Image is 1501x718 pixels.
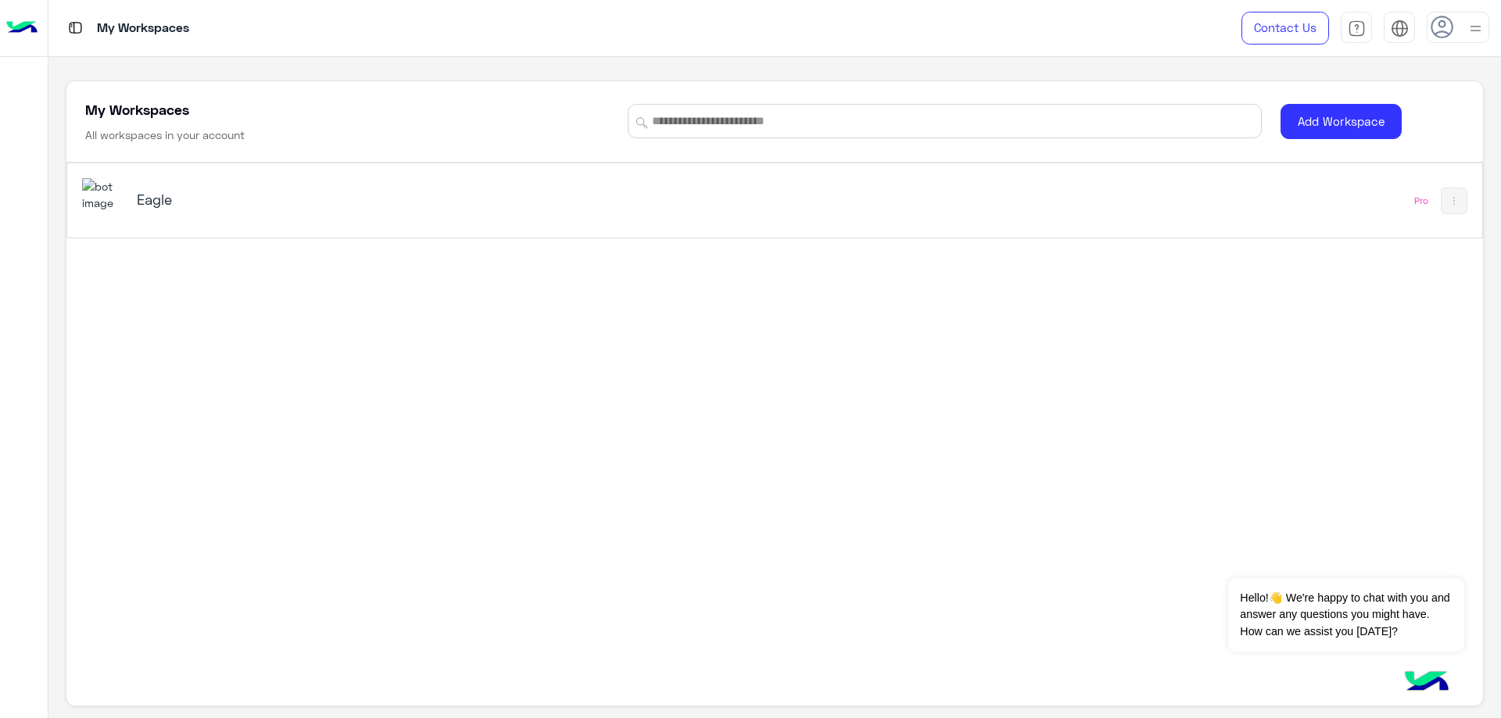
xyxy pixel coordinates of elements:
[1241,12,1329,45] a: Contact Us
[66,18,85,38] img: tab
[6,12,38,45] img: Logo
[1228,578,1463,652] span: Hello!👋 We're happy to chat with you and answer any questions you might have. How can we assist y...
[1414,195,1428,207] div: Pro
[137,190,636,209] h5: Eagle
[1466,19,1485,38] img: profile
[1341,12,1372,45] a: tab
[97,18,189,39] p: My Workspaces
[1281,104,1402,139] button: Add Workspace
[1399,655,1454,710] img: hulul-logo.png
[85,100,189,119] h5: My Workspaces
[85,127,245,143] h6: All workspaces in your account
[1348,20,1366,38] img: tab
[82,178,124,212] img: 713415422032625
[1391,20,1409,38] img: tab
